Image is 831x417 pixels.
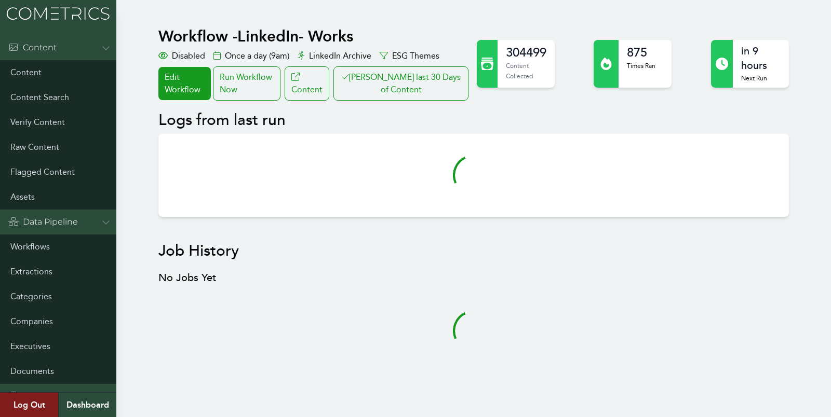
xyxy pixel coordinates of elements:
div: Content [8,41,57,54]
p: Next Run [741,73,781,84]
a: Edit Workflow [158,67,210,100]
p: Content Collected [506,61,546,81]
h2: Logs from last run [158,111,788,130]
a: Content [285,66,329,101]
div: ESG Themes [380,50,439,62]
svg: audio-loading [453,310,494,352]
h1: Workflow - LinkedIn- Works [158,27,471,46]
h2: Job History [158,242,788,260]
button: [PERSON_NAME] last 30 Days of Content [333,66,468,101]
div: Disabled [158,50,205,62]
a: Dashboard [58,393,116,417]
h2: 875 [627,44,655,61]
h2: in 9 hours [741,44,781,73]
h2: 304499 [506,44,546,61]
div: LinkedIn Archive [298,50,371,62]
p: Times Ran [627,61,655,71]
div: Admin [8,390,51,402]
div: Once a day (9am) [213,50,289,62]
div: Run Workflow Now [213,66,280,101]
h3: No Jobs Yet [158,271,788,285]
svg: audio-loading [453,155,494,196]
div: Data Pipeline [8,216,78,228]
